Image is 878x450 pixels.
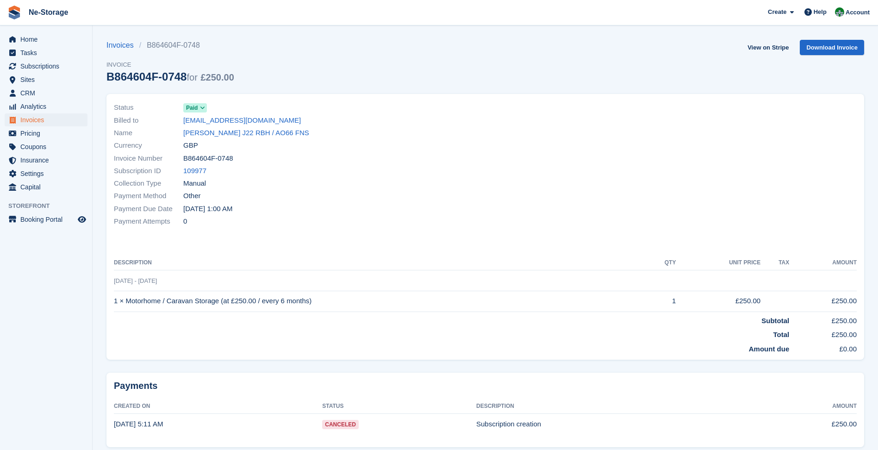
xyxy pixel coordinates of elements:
h2: Payments [114,380,857,392]
a: menu [5,181,87,194]
th: Amount [751,399,857,414]
a: menu [5,100,87,113]
span: Account [846,8,870,17]
span: Analytics [20,100,76,113]
th: Tax [760,256,789,270]
td: £250.00 [789,326,857,340]
span: Sites [20,73,76,86]
th: QTY [645,256,676,270]
td: 1 × Motorhome / Caravan Storage (at £250.00 / every 6 months) [114,291,645,312]
span: GBP [183,140,198,151]
a: 109977 [183,166,206,176]
span: 0 [183,216,187,227]
span: Other [183,191,201,201]
th: Amount [789,256,857,270]
span: Canceled [322,420,359,429]
span: Payment Method [114,191,183,201]
a: menu [5,87,87,100]
th: Status [322,399,476,414]
td: £250.00 [789,312,857,326]
nav: breadcrumbs [106,40,234,51]
td: Subscription creation [476,414,751,434]
strong: Subtotal [761,317,789,325]
td: £250.00 [676,291,760,312]
span: Manual [183,178,206,189]
span: Subscription ID [114,166,183,176]
img: stora-icon-8386f47178a22dfd0bd8f6a31ec36ba5ce8667c1dd55bd0f319d3a0aa187defe.svg [7,6,21,19]
span: Currency [114,140,183,151]
a: View on Stripe [744,40,792,55]
div: B864604F-0748 [106,70,234,83]
a: menu [5,73,87,86]
th: Description [476,399,751,414]
th: Unit Price [676,256,760,270]
td: 1 [645,291,676,312]
a: menu [5,46,87,59]
span: Coupons [20,140,76,153]
td: £0.00 [789,340,857,355]
span: Name [114,128,183,138]
span: Status [114,102,183,113]
span: Invoice Number [114,153,183,164]
strong: Amount due [749,345,790,353]
span: Storefront [8,201,92,211]
time: 2025-10-01 04:11:40 UTC [114,420,163,428]
span: Payment Attempts [114,216,183,227]
a: [EMAIL_ADDRESS][DOMAIN_NAME] [183,115,301,126]
span: Home [20,33,76,46]
span: Capital [20,181,76,194]
span: for [187,72,197,82]
a: menu [5,127,87,140]
th: Created On [114,399,322,414]
span: B864604F-0748 [183,153,233,164]
a: Download Invoice [800,40,864,55]
span: Tasks [20,46,76,59]
span: Invoice [106,60,234,69]
span: Invoices [20,113,76,126]
a: menu [5,154,87,167]
span: Paid [186,104,198,112]
time: 2025-10-02 00:00:00 UTC [183,204,232,214]
span: Payment Due Date [114,204,183,214]
img: Charlotte Nesbitt [835,7,844,17]
span: Booking Portal [20,213,76,226]
span: [DATE] - [DATE] [114,277,157,284]
a: menu [5,140,87,153]
a: menu [5,213,87,226]
td: £250.00 [751,414,857,434]
span: Collection Type [114,178,183,189]
strong: Total [773,331,790,338]
th: Description [114,256,645,270]
td: £250.00 [789,291,857,312]
span: Pricing [20,127,76,140]
span: CRM [20,87,76,100]
a: menu [5,167,87,180]
a: Preview store [76,214,87,225]
a: menu [5,113,87,126]
span: £250.00 [200,72,234,82]
a: Ne-Storage [25,5,72,20]
span: Subscriptions [20,60,76,73]
span: Billed to [114,115,183,126]
a: menu [5,33,87,46]
span: Insurance [20,154,76,167]
span: Settings [20,167,76,180]
a: menu [5,60,87,73]
a: Invoices [106,40,139,51]
a: Paid [183,102,207,113]
span: Help [814,7,827,17]
span: Create [768,7,786,17]
a: [PERSON_NAME] J22 RBH / AO66 FNS [183,128,309,138]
